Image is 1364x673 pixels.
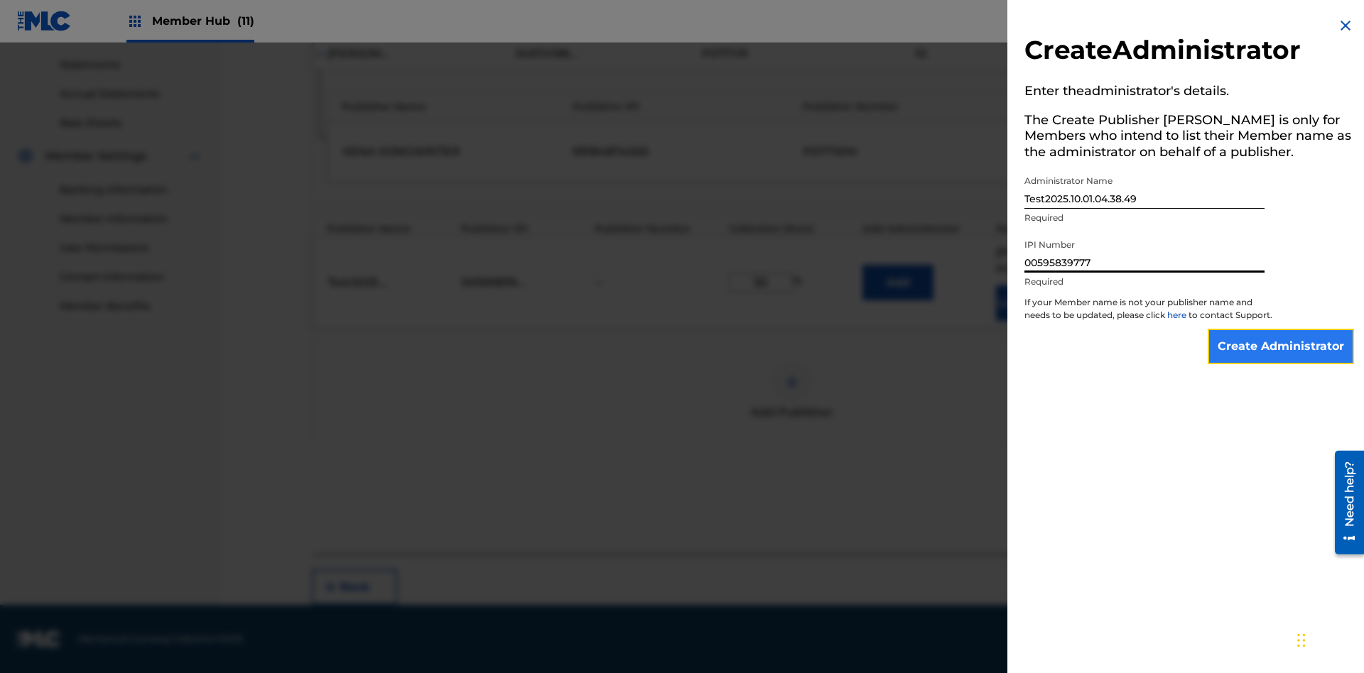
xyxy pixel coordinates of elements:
[1293,605,1364,673] iframe: Chat Widget
[1208,329,1354,364] input: Create Administrator
[1024,212,1265,224] p: Required
[1024,79,1354,108] h5: Enter the administrator 's details.
[1024,34,1354,70] h2: Create Administrator
[237,14,254,28] span: (11)
[1324,445,1364,562] iframe: Resource Center
[1024,275,1265,288] p: Required
[17,11,72,31] img: MLC Logo
[1297,619,1306,662] div: Drag
[152,13,254,29] span: Member Hub
[1167,310,1189,320] a: here
[1024,108,1354,169] h5: The Create Publisher [PERSON_NAME] is only for Members who intend to list their Member name as th...
[126,13,144,30] img: Top Rightsholders
[1024,296,1273,329] p: If your Member name is not your publisher name and needs to be updated, please click to contact S...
